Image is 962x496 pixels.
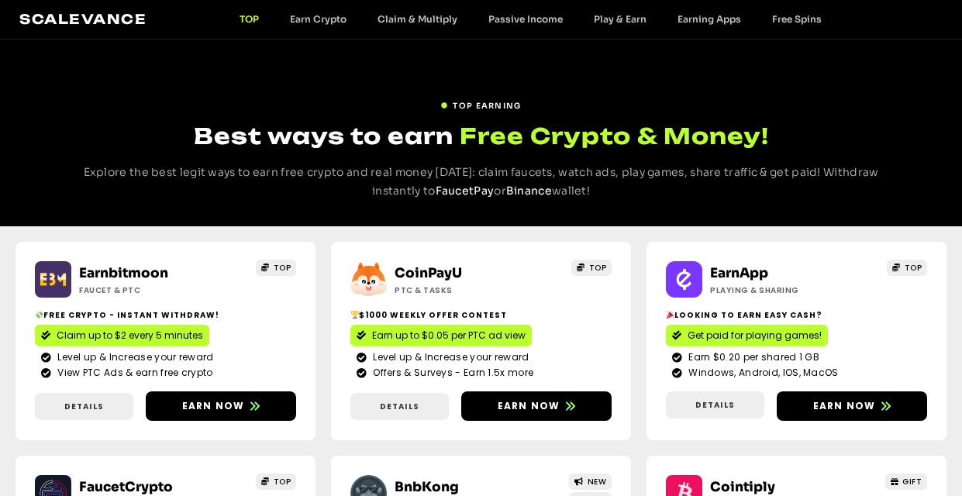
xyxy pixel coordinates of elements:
span: Windows, Android, IOS, MacOS [684,366,838,380]
span: Details [695,399,735,411]
h2: Free crypto - Instant withdraw! [35,309,296,321]
span: Claim up to $2 every 5 minutes [57,329,203,343]
span: TOP [274,476,291,487]
span: Earn now [498,399,560,413]
span: Free Crypto & Money! [460,121,769,151]
span: Offers & Surveys - Earn 1.5x more [369,366,533,380]
span: Best ways to earn [194,122,453,150]
img: 🎉 [667,311,674,319]
span: TOP EARNING [453,100,521,112]
h2: $1000 Weekly Offer contest [350,309,612,321]
span: Level up & Increase your reward [53,350,213,364]
a: Get paid for playing games! [666,325,828,346]
h2: Playing & Sharing [710,284,846,296]
a: Play & Earn [578,13,662,25]
a: TOP [224,13,274,25]
span: TOP [274,262,291,274]
h2: ptc & Tasks [395,284,530,296]
a: BnbKong [395,479,459,495]
span: NEW [588,476,607,487]
a: GIFT [885,474,928,490]
span: Level up & Increase your reward [369,350,529,364]
a: TOP [887,260,927,276]
span: Earn up to $0.05 per PTC ad view [372,329,526,343]
a: FaucetCrypto [79,479,173,495]
img: 🏆 [351,311,359,319]
a: Details [350,393,449,420]
a: NEW [569,474,612,490]
a: EarnApp [710,265,768,281]
a: TOP [256,474,296,490]
a: Cointiply [710,479,775,495]
a: Earn now [777,391,927,421]
span: Earn now [813,399,876,413]
span: Details [380,401,419,412]
a: Claim & Multiply [362,13,473,25]
a: Details [35,393,133,420]
span: Get paid for playing games! [688,329,822,343]
span: View PTC Ads & earn free crypto [53,366,212,380]
a: Details [666,391,764,418]
a: Earning Apps [662,13,757,25]
h2: Looking to Earn Easy Cash? [666,309,927,321]
a: TOP [256,260,296,276]
a: TOP [571,260,612,276]
a: Earn up to $0.05 per PTC ad view [350,325,532,346]
span: Earn now [182,399,245,413]
a: Scalevance [19,11,147,27]
a: CoinPayU [395,265,462,281]
a: Claim up to $2 every 5 minutes [35,325,209,346]
a: Earnbitmoon [79,265,168,281]
a: Earn Crypto [274,13,362,25]
a: TOP EARNING [440,94,521,112]
a: Earn now [461,391,612,421]
span: Earn $0.20 per shared 1 GB [684,350,819,364]
a: Earn now [146,391,296,421]
img: 💸 [36,311,43,319]
a: Binance [506,184,552,198]
h2: Faucet & PTC [79,284,215,296]
span: TOP [589,262,607,274]
span: Details [64,401,104,412]
a: Free Spins [757,13,837,25]
nav: Menu [224,13,837,25]
span: TOP [905,262,922,274]
p: Explore the best legit ways to earn free crypto and real money [DATE]: claim faucets, watch ads, ... [78,164,884,201]
a: Passive Income [473,13,578,25]
a: FaucetPay [436,184,495,198]
span: GIFT [902,476,922,487]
